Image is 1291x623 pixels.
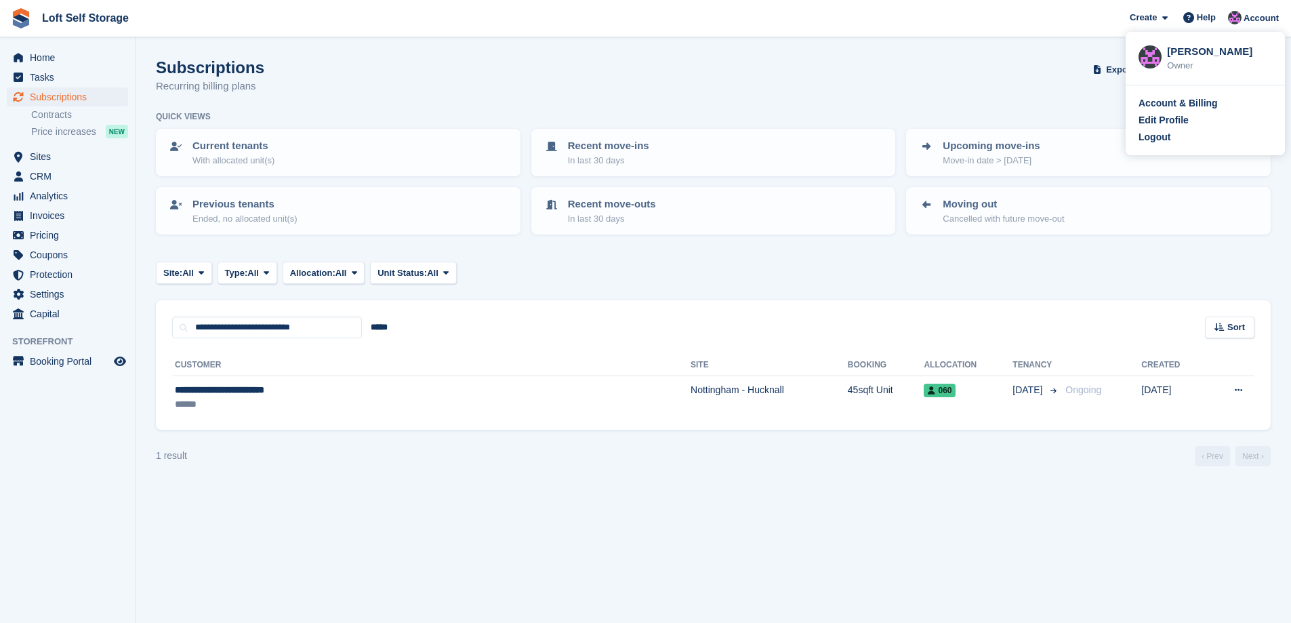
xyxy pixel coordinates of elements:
[283,262,365,284] button: Allocation: All
[427,266,438,280] span: All
[7,68,128,87] a: menu
[7,352,128,371] a: menu
[156,79,264,94] p: Recurring billing plans
[907,130,1269,175] a: Upcoming move-ins Move-in date > [DATE]
[192,212,298,226] p: Ended, no allocated unit(s)
[1197,11,1216,24] span: Help
[1167,59,1272,73] div: Owner
[7,186,128,205] a: menu
[1090,58,1150,81] button: Export
[247,266,259,280] span: All
[943,154,1040,167] p: Move-in date > [DATE]
[156,262,212,284] button: Site: All
[30,186,111,205] span: Analytics
[7,226,128,245] a: menu
[192,154,274,167] p: With allocated unit(s)
[943,138,1040,154] p: Upcoming move-ins
[1012,355,1060,376] th: Tenancy
[7,48,128,67] a: menu
[1065,384,1101,395] span: Ongoing
[335,266,347,280] span: All
[691,376,848,419] td: Nottingham - Hucknall
[30,245,111,264] span: Coupons
[30,304,111,323] span: Capital
[377,266,427,280] span: Unit Status:
[1227,321,1245,334] span: Sort
[30,147,111,166] span: Sites
[30,206,111,225] span: Invoices
[1192,446,1273,466] nav: Page
[30,285,111,304] span: Settings
[924,384,956,397] span: 060
[31,124,128,139] a: Price increases NEW
[30,265,111,284] span: Protection
[192,138,274,154] p: Current tenants
[1139,96,1272,110] a: Account & Billing
[218,262,277,284] button: Type: All
[370,262,456,284] button: Unit Status: All
[568,197,656,212] p: Recent move-outs
[31,108,128,121] a: Contracts
[182,266,194,280] span: All
[7,147,128,166] a: menu
[533,130,895,175] a: Recent move-ins In last 30 days
[848,376,924,419] td: 45sqft Unit
[1012,383,1045,397] span: [DATE]
[533,188,895,233] a: Recent move-outs In last 30 days
[30,48,111,67] span: Home
[156,58,264,77] h1: Subscriptions
[568,154,649,167] p: In last 30 days
[568,138,649,154] p: Recent move-ins
[1139,130,1272,144] a: Logout
[172,355,691,376] th: Customer
[1244,12,1279,25] span: Account
[30,87,111,106] span: Subscriptions
[7,206,128,225] a: menu
[11,8,31,28] img: stora-icon-8386f47178a22dfd0bd8f6a31ec36ba5ce8667c1dd55bd0f319d3a0aa187defe.svg
[156,449,187,463] div: 1 result
[1139,113,1189,127] div: Edit Profile
[1139,45,1162,68] img: Amy Wright
[1139,96,1218,110] div: Account & Billing
[112,353,128,369] a: Preview store
[691,355,848,376] th: Site
[290,266,335,280] span: Allocation:
[1228,11,1242,24] img: Amy Wright
[106,125,128,138] div: NEW
[943,197,1064,212] p: Moving out
[30,226,111,245] span: Pricing
[1167,44,1272,56] div: [PERSON_NAME]
[1141,355,1206,376] th: Created
[1195,446,1230,466] a: Previous
[7,87,128,106] a: menu
[907,188,1269,233] a: Moving out Cancelled with future move-out
[1130,11,1157,24] span: Create
[7,245,128,264] a: menu
[163,266,182,280] span: Site:
[924,355,1012,376] th: Allocation
[157,188,519,233] a: Previous tenants Ended, no allocated unit(s)
[1235,446,1271,466] a: Next
[7,285,128,304] a: menu
[1139,130,1170,144] div: Logout
[157,130,519,175] a: Current tenants With allocated unit(s)
[1139,113,1272,127] a: Edit Profile
[7,304,128,323] a: menu
[848,355,924,376] th: Booking
[568,212,656,226] p: In last 30 days
[37,7,134,29] a: Loft Self Storage
[943,212,1064,226] p: Cancelled with future move-out
[156,110,211,123] h6: Quick views
[7,265,128,284] a: menu
[192,197,298,212] p: Previous tenants
[31,125,96,138] span: Price increases
[30,352,111,371] span: Booking Portal
[225,266,248,280] span: Type:
[7,167,128,186] a: menu
[30,167,111,186] span: CRM
[12,335,135,348] span: Storefront
[30,68,111,87] span: Tasks
[1141,376,1206,419] td: [DATE]
[1106,63,1134,77] span: Export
